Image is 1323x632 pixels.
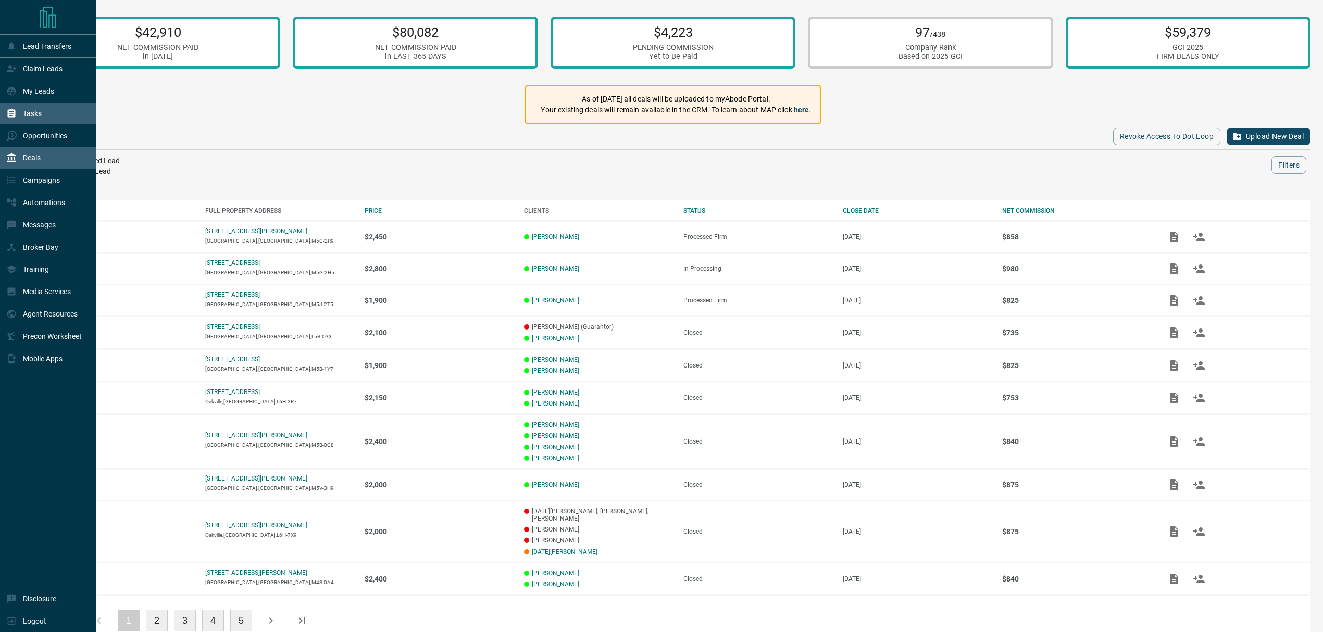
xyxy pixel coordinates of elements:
span: Add / View Documents [1162,437,1187,445]
a: [PERSON_NAME] [532,580,579,588]
a: [PERSON_NAME] [532,297,579,304]
span: Match Clients [1187,394,1212,401]
span: Add / View Documents [1162,296,1187,304]
div: PENDING COMMISSION [633,43,714,52]
p: [PERSON_NAME] (Guarantor) [524,323,673,331]
span: Match Clients [1187,361,1212,369]
p: $753 [1002,394,1151,402]
p: $825 [1002,296,1151,305]
p: [DATE] [843,394,992,401]
a: [PERSON_NAME] [532,444,579,451]
p: As of [DATE] all deals will be uploaded to myAbode Portal. [541,94,811,105]
a: [STREET_ADDRESS][PERSON_NAME] [205,227,307,235]
p: Lease - Co-Op [46,329,195,336]
a: [PERSON_NAME] [532,389,579,396]
span: Add / View Documents [1162,264,1187,272]
span: Match Clients [1187,296,1212,304]
p: [DATE] [843,528,992,535]
div: Processed Firm [683,297,832,304]
p: [DATE][PERSON_NAME], [PERSON_NAME], [PERSON_NAME] [524,508,673,522]
span: Match Clients [1187,481,1212,488]
p: [GEOGRAPHIC_DATA],[GEOGRAPHIC_DATA],M5B-1Y7 [205,366,354,372]
div: in LAST 365 DAYS [375,52,456,61]
a: [PERSON_NAME] [532,335,579,342]
div: PRICE [365,207,514,214]
div: Closed [683,329,832,336]
div: DEAL TYPE [46,207,195,214]
button: 3 [174,610,196,631]
div: Closed [683,394,832,401]
p: [GEOGRAPHIC_DATA],[GEOGRAPHIC_DATA],M5V-3H9 [205,485,354,491]
div: CLIENTS [524,207,673,214]
a: [PERSON_NAME] [532,570,579,577]
a: [PERSON_NAME] [532,400,579,407]
p: Lease - Co-Op [46,362,195,369]
p: $80,082 [375,24,456,40]
p: [DATE] [843,297,992,304]
p: [STREET_ADDRESS] [205,291,260,298]
a: [PERSON_NAME] [532,233,579,241]
p: $875 [1002,481,1151,489]
p: $2,100 [365,328,514,337]
a: [PERSON_NAME] [532,421,579,428]
p: $2,000 [365,481,514,489]
div: Closed [683,575,832,583]
span: Add / View Documents [1162,328,1187,336]
p: Lease - Co-Op [46,265,195,272]
a: [PERSON_NAME] [532,454,579,462]
p: [DATE] [843,438,992,445]
p: $1,900 [365,361,514,370]
a: [PERSON_NAME] [532,265,579,272]
span: Match Clients [1187,233,1212,240]
p: $2,800 [365,264,514,273]
p: [GEOGRAPHIC_DATA],[GEOGRAPHIC_DATA],M5J-2T5 [205,301,354,307]
a: [PERSON_NAME] [532,356,579,363]
p: $2,400 [365,437,514,446]
p: $858 [1002,233,1151,241]
button: Upload New Deal [1227,128,1310,145]
p: Lease - Co-Op [46,297,195,304]
button: 2 [146,610,168,631]
div: Based on 2025 GCI [898,52,963,61]
div: CLOSE DATE [843,207,992,214]
span: Match Clients [1187,264,1212,272]
a: [PERSON_NAME] [532,367,579,374]
p: $735 [1002,328,1151,337]
p: [GEOGRAPHIC_DATA],[GEOGRAPHIC_DATA],M4S-0A4 [205,579,354,585]
p: $4,223 [633,24,714,40]
span: Add / View Documents [1162,527,1187,535]
span: Match Clients [1187,527,1212,535]
p: 97 [898,24,963,40]
p: $59,379 [1157,24,1219,40]
p: Lease - Listing [46,528,195,535]
a: [STREET_ADDRESS] [205,388,260,396]
span: Match Clients [1187,437,1212,445]
p: [GEOGRAPHIC_DATA],[GEOGRAPHIC_DATA],M5C-2R9 [205,238,354,244]
p: [GEOGRAPHIC_DATA],[GEOGRAPHIC_DATA],M5G-2H5 [205,270,354,275]
p: [PERSON_NAME] [524,537,673,544]
p: Lease - Co-Op [46,438,195,445]
div: Closed [683,438,832,445]
p: $840 [1002,575,1151,583]
p: [STREET_ADDRESS][PERSON_NAME] [205,522,307,529]
p: $980 [1002,264,1151,273]
p: $2,150 [365,394,514,402]
div: In Processing [683,265,832,272]
div: NET COMMISSION PAID [375,43,456,52]
p: $1,900 [365,296,514,305]
p: [STREET_ADDRESS][PERSON_NAME] [205,432,307,439]
div: Processed Firm [683,233,832,241]
div: FIRM DEALS ONLY [1157,52,1219,61]
div: Closed [683,481,832,488]
span: Match Clients [1187,328,1212,336]
p: [PERSON_NAME] [524,526,673,533]
p: $42,910 [117,24,198,40]
p: [DATE] [843,362,992,369]
p: [STREET_ADDRESS] [205,323,260,331]
a: [PERSON_NAME] [532,432,579,439]
p: $825 [1002,361,1151,370]
span: Add / View Documents [1162,575,1187,582]
p: $875 [1002,527,1151,536]
span: /438 [930,30,945,39]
